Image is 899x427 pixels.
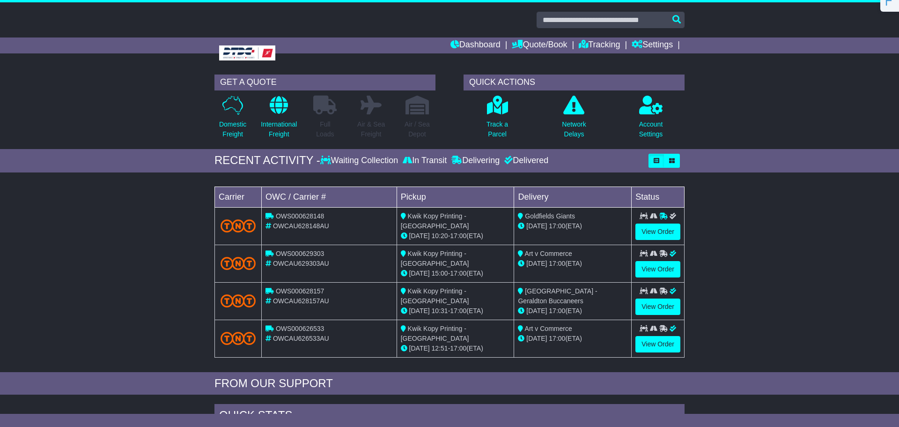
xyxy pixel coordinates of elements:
td: Status [632,187,685,207]
span: OWCAU629303AU [273,260,329,267]
div: Waiting Collection [320,156,400,166]
td: Carrier [215,187,262,207]
img: TNT_Domestic.png [221,219,256,232]
span: [DATE] [409,345,430,352]
p: Air / Sea Depot [405,120,430,139]
div: Delivering [449,156,502,166]
span: OWS000629303 [276,250,324,257]
div: RECENT ACTIVITY - [214,154,320,167]
div: - (ETA) [401,344,510,353]
span: [DATE] [526,335,547,342]
a: Tracking [579,37,620,53]
a: View Order [635,299,680,315]
a: Dashboard [450,37,501,53]
a: Track aParcel [486,95,508,144]
span: [DATE] [526,260,547,267]
span: [GEOGRAPHIC_DATA] - Geraldton Buccaneers [518,287,597,305]
span: OWCAU626533AU [273,335,329,342]
a: DomesticFreight [219,95,247,144]
p: Air & Sea Freight [357,120,385,139]
a: Quote/Book [512,37,567,53]
span: Kwik Kopy Printing - [GEOGRAPHIC_DATA] [401,325,469,342]
p: Domestic Freight [219,120,246,139]
span: 17:00 [450,307,466,315]
span: 17:00 [549,260,565,267]
span: OWS000628157 [276,287,324,295]
span: 17:00 [549,307,565,315]
img: TNT_Domestic.png [221,294,256,307]
span: Goldfields Giants [525,212,575,220]
div: - (ETA) [401,231,510,241]
div: GET A QUOTE [214,75,435,90]
span: 17:00 [450,232,466,240]
div: In Transit [400,156,449,166]
p: Account Settings [639,120,663,139]
span: Art v Commerce [525,250,572,257]
a: InternationalFreight [260,95,297,144]
div: (ETA) [518,221,627,231]
span: OWCAU628148AU [273,222,329,230]
div: FROM OUR SUPPORT [214,377,685,390]
p: International Freight [261,120,297,139]
span: OWS000626533 [276,325,324,332]
td: OWC / Carrier # [262,187,397,207]
span: 10:31 [432,307,448,315]
span: Kwik Kopy Printing - [GEOGRAPHIC_DATA] [401,287,469,305]
span: 17:00 [450,270,466,277]
a: Settings [632,37,673,53]
p: Track a Parcel [486,120,508,139]
img: TNT_Domestic.png [221,257,256,270]
div: (ETA) [518,259,627,269]
a: View Order [635,224,680,240]
a: NetworkDelays [561,95,586,144]
span: 12:51 [432,345,448,352]
span: [DATE] [409,232,430,240]
span: Art v Commerce [525,325,572,332]
span: 17:00 [549,222,565,230]
span: OWCAU628157AU [273,297,329,305]
div: - (ETA) [401,269,510,278]
div: (ETA) [518,306,627,316]
span: 17:00 [450,345,466,352]
span: 10:20 [432,232,448,240]
span: [DATE] [526,307,547,315]
div: Delivered [502,156,548,166]
td: Pickup [397,187,514,207]
p: Full Loads [313,120,337,139]
div: QUICK ACTIONS [464,75,685,90]
span: OWS000628148 [276,212,324,220]
a: View Order [635,336,680,352]
img: TNT_Domestic.png [221,332,256,345]
div: (ETA) [518,334,627,344]
a: AccountSettings [639,95,663,144]
span: [DATE] [409,307,430,315]
span: [DATE] [409,270,430,277]
span: 17:00 [549,335,565,342]
p: Network Delays [562,120,586,139]
span: 15:00 [432,270,448,277]
span: Kwik Kopy Printing - [GEOGRAPHIC_DATA] [401,212,469,230]
a: View Order [635,261,680,277]
span: Kwik Kopy Printing - [GEOGRAPHIC_DATA] [401,250,469,267]
span: [DATE] [526,222,547,230]
td: Delivery [514,187,632,207]
div: - (ETA) [401,306,510,316]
